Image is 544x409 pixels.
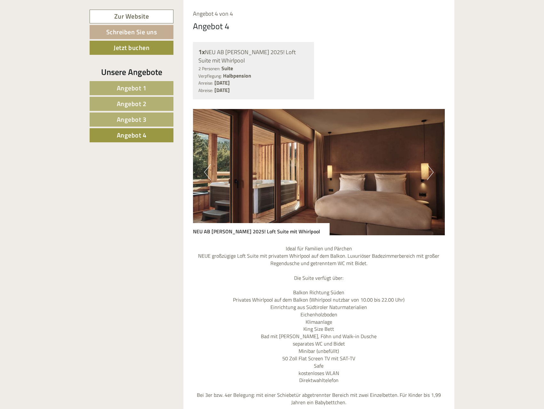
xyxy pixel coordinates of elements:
[214,86,230,94] b: [DATE]
[90,25,173,39] a: Schreiben Sie uns
[117,83,147,93] span: Angebot 1
[193,109,445,235] img: image
[90,66,173,78] div: Unsere Angebote
[90,10,173,23] a: Zur Website
[198,65,220,72] small: 2 Personen:
[221,64,233,72] b: Suite
[198,47,205,57] b: 1x
[198,80,213,86] small: Anreise:
[117,99,147,109] span: Angebot 2
[193,223,330,235] div: NEU AB [PERSON_NAME] 2025! Loft Suite mit Whirlpool
[204,164,211,180] button: Previous
[117,130,147,140] span: Angebot 4
[198,87,213,94] small: Abreise:
[117,114,147,124] span: Angebot 3
[193,9,233,18] span: Angebot 4 von 4
[427,164,434,180] button: Next
[198,47,309,65] div: NEU AB [PERSON_NAME] 2025! Loft Suite mit Whirlpool
[214,79,230,87] b: [DATE]
[198,73,222,79] small: Verpflegung:
[90,41,173,55] a: Jetzt buchen
[223,72,251,79] b: Halbpension
[193,20,229,32] div: Angebot 4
